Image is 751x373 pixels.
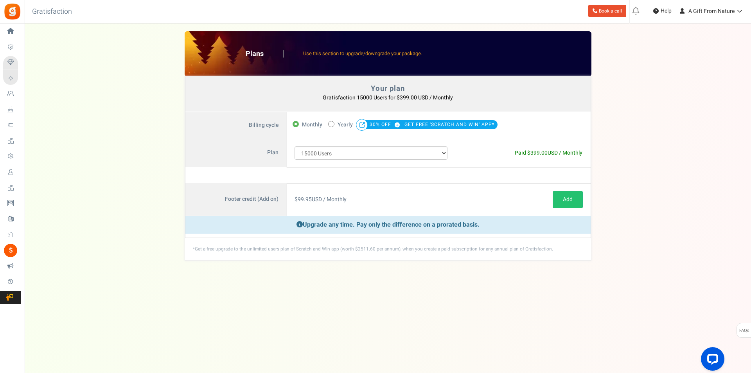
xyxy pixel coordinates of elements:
[370,121,494,128] a: 30% OFF GET FREE 'SCRATCH AND WIN' APP*
[185,139,287,168] label: Plan
[4,3,21,20] img: Gratisfaction
[323,94,453,102] b: Gratisfaction 15000 Users for $399.00 USD / Monthly
[659,7,672,15] span: Help
[23,4,81,20] h3: Gratisfaction
[515,149,582,157] span: Paid $ USD / Monthly
[185,183,287,216] label: Footer credit (Add on)
[650,5,675,17] a: Help
[530,149,548,157] span: 399.00
[739,323,749,338] span: FAQs
[588,5,626,17] a: Book a call
[553,191,583,208] a: Add
[246,50,284,58] h2: Plans
[404,119,494,130] span: GET FREE 'SCRATCH AND WIN' APP*
[303,50,422,57] span: Use this section to upgrade/downgrade your package.
[185,238,591,260] div: *Get a free upgrade to the unlimited users plan of Scratch and Win app (worth $2511.60 per annum)...
[295,195,347,204] span: $ USD / Monthly
[194,85,582,92] h4: Your plan
[298,195,312,204] span: 99.95
[302,119,322,130] span: Monthly
[338,119,353,130] span: Yearly
[185,216,591,234] p: Upgrade any time. Pay only the difference on a prorated basis.
[688,7,735,15] span: A Gift From Nature
[185,112,287,139] label: Billing cycle
[370,119,403,130] span: 30% OFF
